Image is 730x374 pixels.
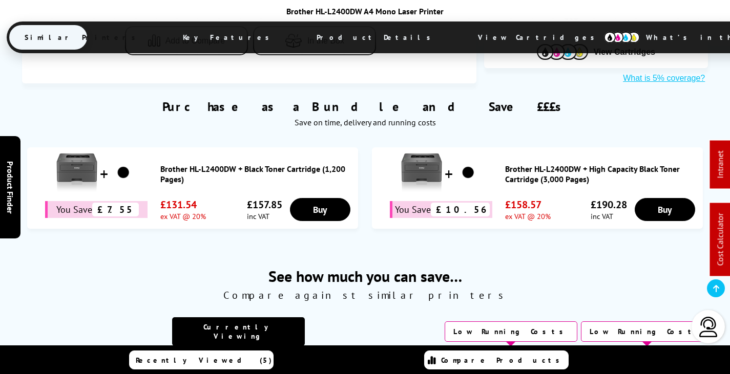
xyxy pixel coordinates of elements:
[160,211,206,221] span: ex VAT @ 20%
[715,213,725,266] a: Cost Calculator
[160,198,206,211] span: £131.54
[5,161,15,213] span: Product Finder
[7,6,724,16] div: Brother HL-L2400DW A4 Mono Laser Printer
[505,198,551,211] span: £158.57
[290,198,351,221] a: Buy
[604,32,640,43] img: cmyk-icon.svg
[22,266,708,286] span: See how much you can save…
[441,356,565,365] span: Compare Products
[431,203,490,216] span: £10.56
[635,198,696,221] a: Buy
[591,211,627,221] span: inc VAT
[92,203,139,216] span: £7.55
[620,73,708,83] button: What is 5% coverage?
[129,350,274,369] a: Recently Viewed (5)
[160,164,353,184] a: Brother HL-L2400DW + Black Toner Cartridge (1,200 Pages)
[22,83,708,133] div: Purchase as a Bundle and Save £££s
[463,24,619,51] span: View Cartridges
[247,211,282,221] span: inc VAT
[301,25,451,50] span: Product Details
[591,198,627,211] span: £190.28
[581,321,714,342] div: Low Running Costs
[136,356,272,365] span: Recently Viewed (5)
[247,198,282,211] span: £157.85
[505,211,551,221] span: ex VAT @ 20%
[22,289,708,302] span: Compare against similar printers
[698,317,719,337] img: user-headset-light.svg
[45,201,148,218] div: You Save
[505,164,698,184] a: Brother HL-L2400DW + High Capacity Black Toner Cartridge (3,000 Pages)
[172,317,305,346] div: Currently Viewing
[715,151,725,179] a: Intranet
[455,160,481,186] img: Brother HL-L2400DW + High Capacity Black Toner Cartridge (3,000 Pages)
[56,152,97,193] img: Brother HL-L2400DW + Black Toner Cartridge (1,200 Pages)
[445,321,577,342] div: Low Running Costs
[9,25,156,50] span: Similar Printers
[424,350,569,369] a: Compare Products
[35,117,696,127] div: Save on time, delivery and running costs
[111,160,136,186] img: Brother HL-L2400DW + Black Toner Cartridge (1,200 Pages)
[390,201,492,218] div: You Save
[168,25,290,50] span: Key Features
[401,152,442,193] img: Brother HL-L2400DW + High Capacity Black Toner Cartridge (3,000 Pages)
